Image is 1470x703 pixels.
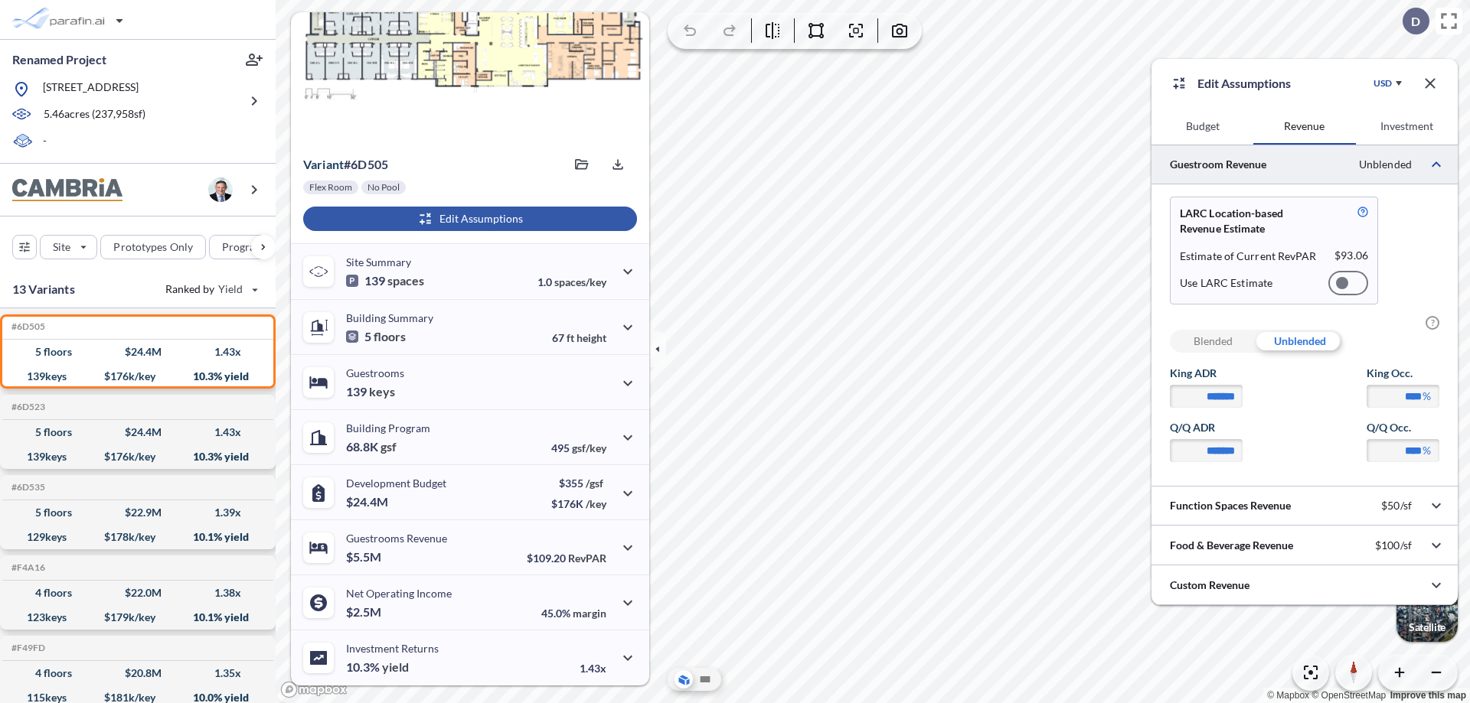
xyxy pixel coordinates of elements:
[44,106,145,123] p: 5.46 acres ( 237,958 sf)
[567,331,574,344] span: ft
[541,607,606,620] p: 45.0%
[1253,108,1355,145] button: Revenue
[1381,499,1412,513] p: $50/sf
[572,441,606,454] span: gsf/key
[153,277,268,301] button: Ranked by Yield
[8,402,45,412] h5: Click to copy the code
[346,477,446,490] p: Development Budget
[43,80,139,99] p: [STREET_ADDRESS]
[1170,330,1256,353] div: Blended
[537,275,606,288] p: 1.0
[346,421,430,434] p: Building Program
[1180,206,1321,236] p: LARC Location-based Revenue Estimate
[346,604,384,620] p: $2.5M
[113,239,193,255] p: Prototypes Only
[346,439,397,454] p: 68.8K
[346,329,406,344] p: 5
[1375,539,1412,552] p: $100/sf
[40,235,97,259] button: Site
[53,239,70,255] p: Site
[346,366,404,379] p: Guestrooms
[374,329,406,344] span: floors
[12,51,106,68] p: Renamed Project
[675,670,693,688] button: Aerial View
[43,133,47,151] p: -
[367,181,400,194] p: No Pool
[586,497,606,510] span: /key
[303,157,344,171] span: Variant
[8,321,45,332] h5: Click to copy the code
[551,441,606,454] p: 495
[1367,366,1439,381] label: King Occ.
[303,157,388,172] p: # 6d505
[8,482,45,493] h5: Click to copy the code
[1396,581,1458,642] button: Switcher ImageSatellite
[580,662,606,675] p: 1.43x
[346,311,433,324] p: Building Summary
[1334,249,1368,264] p: $ 93.06
[551,477,606,490] p: $355
[568,552,606,565] span: RevPAR
[346,494,390,509] p: $24.4M
[1170,420,1243,435] label: Q/Q ADR
[303,207,637,231] button: Edit Assumptions
[586,477,603,490] span: /gsf
[346,549,384,565] p: $5.5M
[1180,249,1317,264] p: Estimate of Current RevPAR
[346,587,452,600] p: Net Operating Income
[577,331,606,344] span: height
[1256,330,1343,353] div: Unblended
[222,239,265,255] p: Program
[1409,621,1445,633] p: Satellite
[552,331,606,344] p: 67
[100,235,206,259] button: Prototypes Only
[1374,77,1392,90] div: USD
[12,280,75,298] p: 13 Variants
[573,607,606,620] span: margin
[1197,74,1291,93] p: Edit Assumptions
[1312,690,1386,701] a: OpenStreetMap
[346,659,409,675] p: 10.3%
[346,532,447,545] p: Guestrooms Revenue
[387,273,424,288] span: spaces
[346,273,424,288] p: 139
[381,439,397,454] span: gsf
[1396,581,1458,642] img: Switcher Image
[551,497,606,510] p: $176K
[1170,366,1243,381] label: King ADR
[696,670,714,688] button: Site Plan
[346,255,411,269] p: Site Summary
[1426,316,1439,330] span: ?
[554,275,606,288] span: spaces/key
[382,659,409,675] span: yield
[8,643,45,653] h5: Click to copy the code
[1170,578,1249,593] p: Custom Revenue
[369,384,395,399] span: keys
[1267,690,1309,701] a: Mapbox
[12,178,122,202] img: BrandImage
[346,642,439,655] p: Investment Returns
[1170,538,1293,553] p: Food & Beverage Revenue
[1151,108,1253,145] button: Budget
[309,181,352,194] p: Flex Room
[1170,498,1291,513] p: Function Spaces Revenue
[1423,389,1431,404] label: %
[346,384,395,399] p: 139
[280,681,348,698] a: Mapbox homepage
[218,282,243,297] span: Yield
[1356,108,1458,145] button: Investment
[1411,15,1420,28] p: D
[208,177,233,202] img: user logo
[8,562,45,573] h5: Click to copy the code
[527,552,606,565] p: $109.20
[1180,276,1272,290] p: Use LARC Estimate
[1390,690,1466,701] a: Improve this map
[1423,443,1431,458] label: %
[209,235,292,259] button: Program
[1367,420,1439,435] label: Q/Q Occ.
